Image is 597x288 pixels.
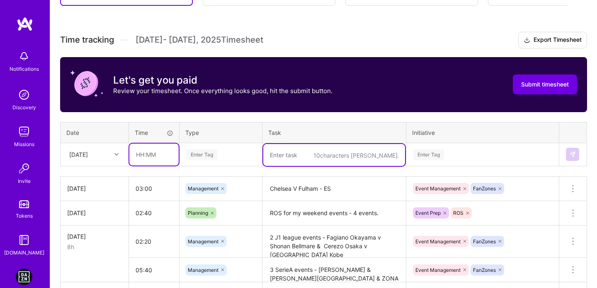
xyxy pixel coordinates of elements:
[129,259,179,281] input: HH:MM
[129,230,179,252] input: HH:MM
[188,210,208,216] span: Planning
[313,151,399,159] div: 10 characters [PERSON_NAME].
[67,242,122,251] div: 8h
[188,238,218,245] span: Management
[61,122,129,143] th: Date
[129,202,179,224] input: HH:MM
[114,152,119,156] i: icon Chevron
[4,248,44,257] div: [DOMAIN_NAME]
[187,148,217,161] div: Enter Tag
[14,269,34,285] a: DAZN: Event Moderators for Israel Based Team
[67,184,122,193] div: [DATE]
[188,267,218,273] span: Management
[113,74,332,86] h3: Let's get you paid
[129,144,179,166] input: HH:MM
[16,232,32,248] img: guide book
[415,238,461,245] span: Event Management
[16,160,32,177] img: Invite
[415,210,441,216] span: Event Prep
[60,35,114,45] span: Time tracking
[70,67,103,100] img: coin
[10,65,39,73] div: Notifications
[135,128,173,137] div: Time
[16,123,32,140] img: teamwork
[263,202,405,225] textarea: ROS for my weekend events - 4 events.
[16,211,33,220] div: Tokens
[473,238,496,245] span: FanZones
[113,86,332,95] p: Review your timesheet. Once everything looks good, hit the submit button.
[12,103,36,112] div: Discovery
[473,185,496,192] span: FanZones
[263,226,405,257] textarea: 2 J1 league events - Fagiano Okayama v Shonan Bellmare & Cerezo Osaka v [GEOGRAPHIC_DATA] Kobe
[19,200,29,208] img: tokens
[473,267,496,273] span: FanZones
[263,178,405,200] textarea: Chelsea V Fulham - ES
[412,128,553,137] div: Initiative
[513,74,577,94] button: Submit timesheet
[263,259,405,281] textarea: 3 SerieA events - [PERSON_NAME] & [PERSON_NAME][GEOGRAPHIC_DATA] & ZONA SERIE A MD1 - 1
[524,36,530,45] i: icon Download
[413,148,444,161] div: Enter Tag
[129,178,179,199] input: HH:MM
[18,177,31,185] div: Invite
[136,35,263,45] span: [DATE] - [DATE] , 2025 Timesheet
[518,32,587,48] button: Export Timesheet
[521,80,569,89] span: Submit timesheet
[415,267,461,273] span: Event Management
[67,209,122,217] div: [DATE]
[69,150,88,159] div: [DATE]
[16,48,32,65] img: bell
[453,210,464,216] span: ROS
[16,86,32,103] img: discovery
[188,185,218,192] span: Management
[16,269,32,285] img: DAZN: Event Moderators for Israel Based Team
[14,140,34,149] div: Missions
[569,151,576,158] img: Submit
[17,17,33,31] img: logo
[262,122,406,143] th: Task
[180,122,262,143] th: Type
[415,185,461,192] span: Event Management
[67,232,122,241] div: [DATE]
